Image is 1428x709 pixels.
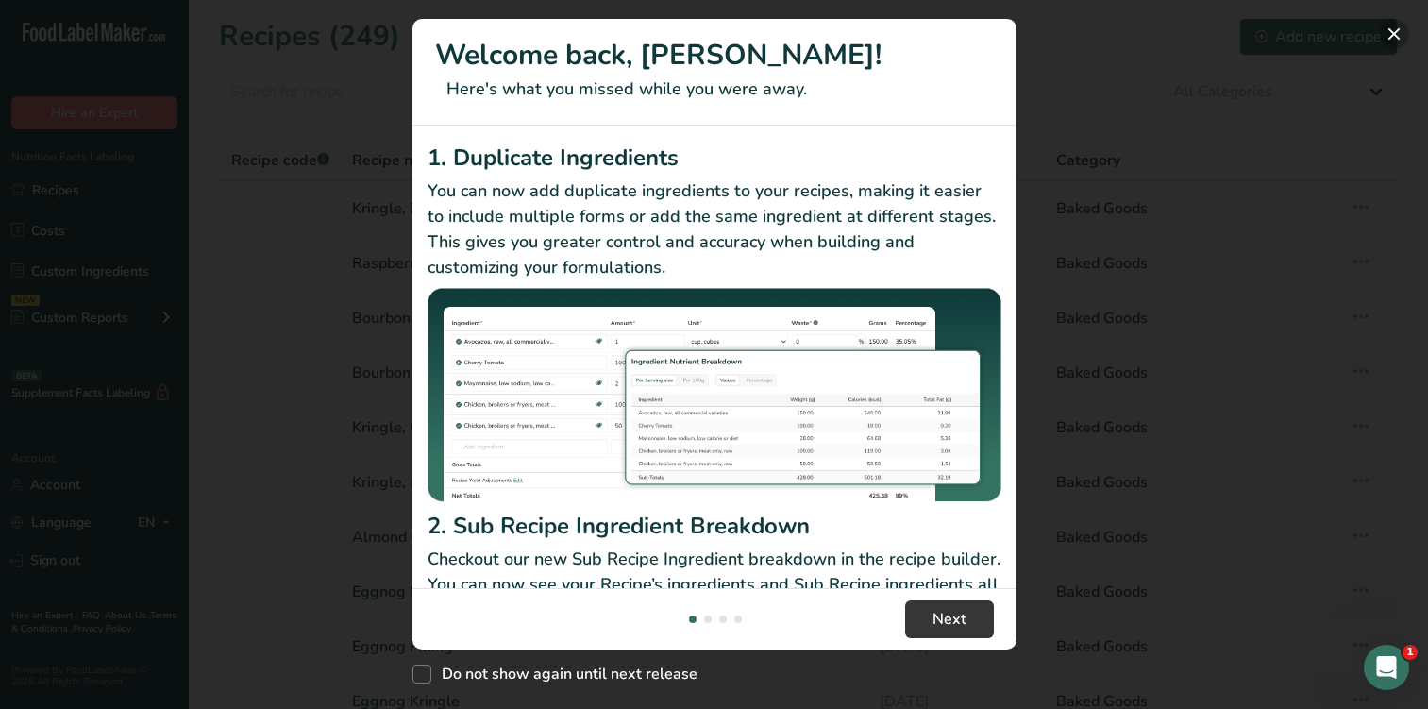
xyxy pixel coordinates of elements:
[435,76,994,102] p: Here's what you missed while you were away.
[932,608,966,631] span: Next
[905,600,994,638] button: Next
[428,547,1001,623] p: Checkout our new Sub Recipe Ingredient breakdown in the recipe builder. You can now see your Reci...
[435,34,994,76] h1: Welcome back, [PERSON_NAME]!
[1403,645,1418,660] span: 1
[428,178,1001,280] p: You can now add duplicate ingredients to your recipes, making it easier to include multiple forms...
[428,141,1001,175] h2: 1. Duplicate Ingredients
[1364,645,1409,690] iframe: Intercom live chat
[431,665,697,684] span: Do not show again until next release
[428,509,1001,543] h2: 2. Sub Recipe Ingredient Breakdown
[428,288,1001,502] img: Duplicate Ingredients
